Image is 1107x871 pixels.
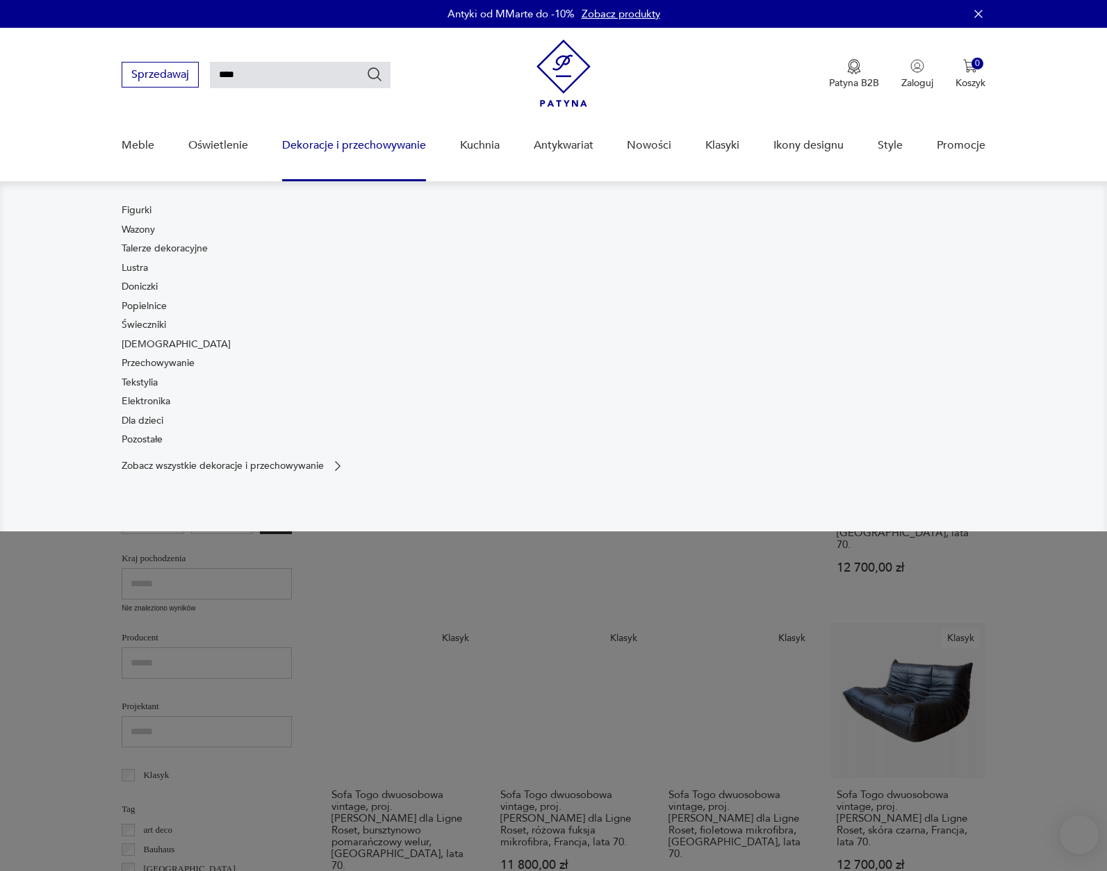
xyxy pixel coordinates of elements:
[122,71,199,81] a: Sprzedawaj
[582,7,660,21] a: Zobacz produkty
[956,76,985,90] p: Koszyk
[773,119,844,172] a: Ikony designu
[847,59,861,74] img: Ikona medalu
[705,119,739,172] a: Klasyki
[282,119,426,172] a: Dekoracje i przechowywanie
[878,119,903,172] a: Style
[460,119,500,172] a: Kuchnia
[956,59,985,90] button: 0Koszyk
[829,59,879,90] a: Ikona medaluPatyna B2B
[122,338,231,351] a: [DEMOGRAPHIC_DATA]
[122,261,148,275] a: Lustra
[366,66,383,83] button: Szukaj
[829,59,879,90] button: Patyna B2B
[122,204,151,217] a: Figurki
[122,376,158,390] a: Tekstylia
[122,356,195,370] a: Przechowywanie
[963,59,977,73] img: Ikona koszyka
[561,204,985,487] img: cfa44e985ea346226f89ee8969f25989.jpg
[122,433,163,447] a: Pozostałe
[122,119,154,172] a: Meble
[122,280,158,294] a: Doniczki
[122,62,199,88] button: Sprzedawaj
[122,242,208,256] a: Talerze dekoracyjne
[901,76,933,90] p: Zaloguj
[534,119,593,172] a: Antykwariat
[910,59,924,73] img: Ikonka użytkownika
[188,119,248,172] a: Oświetlenie
[971,58,983,69] div: 0
[122,318,166,332] a: Świeczniki
[122,299,167,313] a: Popielnice
[122,459,345,473] a: Zobacz wszystkie dekoracje i przechowywanie
[122,395,170,408] a: Elektronika
[122,461,324,470] p: Zobacz wszystkie dekoracje i przechowywanie
[627,119,671,172] a: Nowości
[536,40,591,107] img: Patyna - sklep z meblami i dekoracjami vintage
[122,223,155,237] a: Wazony
[829,76,879,90] p: Patyna B2B
[901,59,933,90] button: Zaloguj
[937,119,985,172] a: Promocje
[122,414,163,428] a: Dla dzieci
[448,7,575,21] p: Antyki od MMarte do -10%
[1060,815,1099,854] iframe: Smartsupp widget button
